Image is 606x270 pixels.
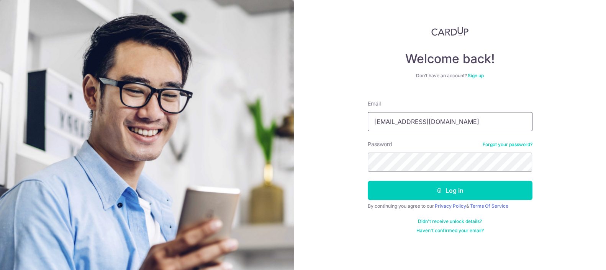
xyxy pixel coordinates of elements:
div: By continuing you agree to our & [368,203,532,209]
a: Forgot your password? [483,142,532,148]
div: Don’t have an account? [368,73,532,79]
button: Log in [368,181,532,200]
h4: Welcome back! [368,51,532,67]
a: Haven't confirmed your email? [416,228,484,234]
input: Enter your Email [368,112,532,131]
a: Terms Of Service [470,203,508,209]
a: Sign up [468,73,484,78]
a: Privacy Policy [435,203,466,209]
label: Email [368,100,381,107]
img: CardUp Logo [431,27,469,36]
label: Password [368,140,392,148]
a: Didn't receive unlock details? [418,218,482,224]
